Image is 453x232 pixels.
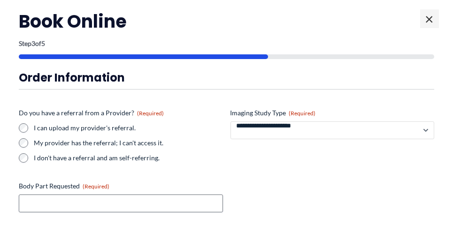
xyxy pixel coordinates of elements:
label: I don't have a referral and am self-referring. [34,153,223,163]
span: 5 [41,39,45,47]
label: Imaging Study Type [230,108,435,118]
span: × [420,9,439,28]
span: (Required) [289,110,316,117]
span: 3 [31,39,35,47]
span: (Required) [137,110,164,117]
label: My provider has the referral; I can't access it. [34,138,223,148]
label: I can upload my provider's referral. [34,123,223,133]
h3: Order Information [19,70,434,85]
span: (Required) [83,183,109,190]
p: Step of [19,40,434,47]
label: Body Part Requested [19,181,223,191]
legend: Do you have a referral from a Provider? [19,108,164,118]
h2: Book Online [19,10,434,33]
